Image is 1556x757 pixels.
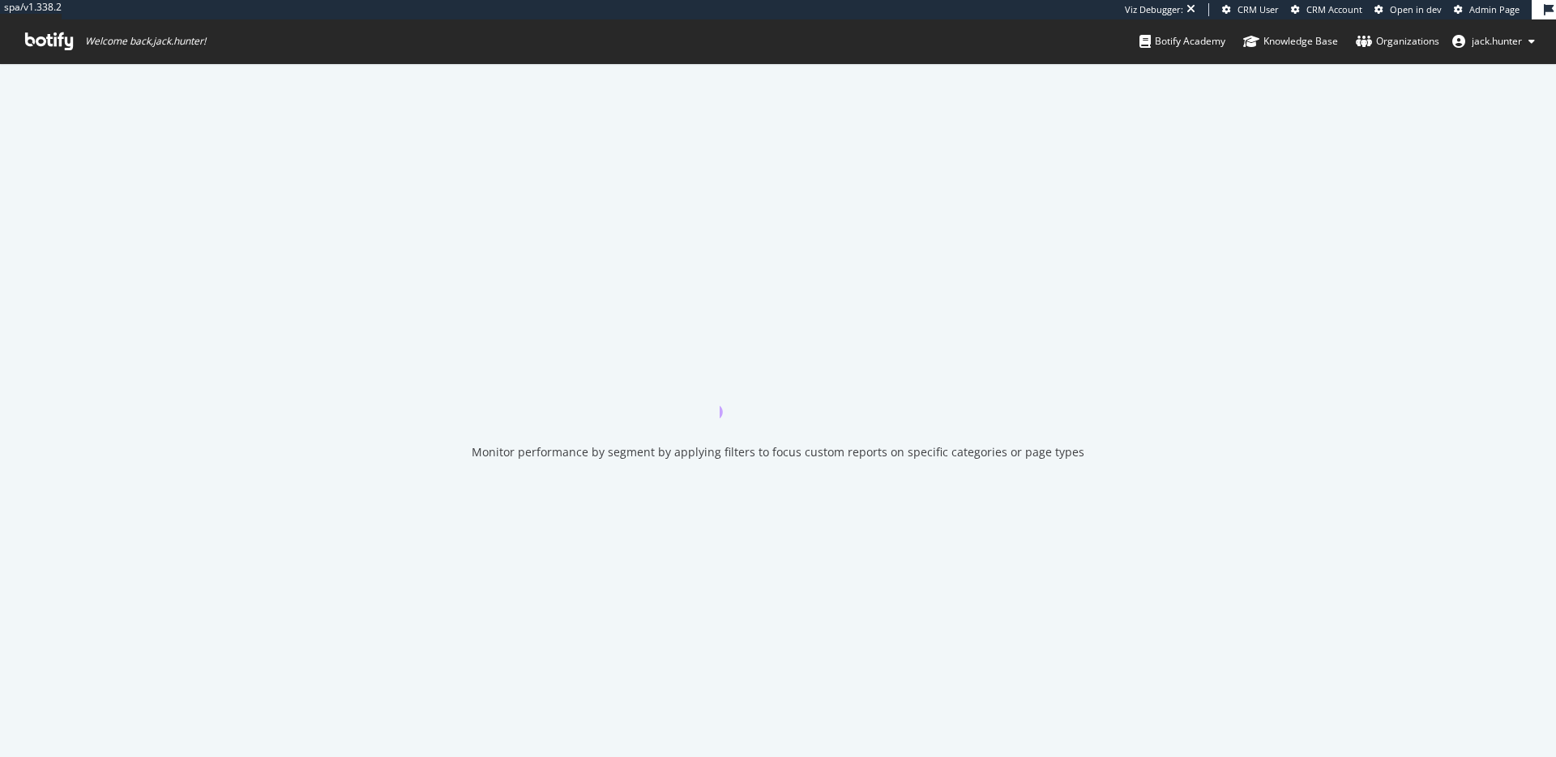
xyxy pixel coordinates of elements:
[1139,33,1225,49] div: Botify Academy
[1291,3,1362,16] a: CRM Account
[1439,28,1548,54] button: jack.hunter
[1222,3,1279,16] a: CRM User
[1139,19,1225,63] a: Botify Academy
[1243,33,1338,49] div: Knowledge Base
[1356,33,1439,49] div: Organizations
[1454,3,1520,16] a: Admin Page
[1238,3,1279,15] span: CRM User
[472,444,1084,460] div: Monitor performance by segment by applying filters to focus custom reports on specific categories...
[1243,19,1338,63] a: Knowledge Base
[720,360,836,418] div: animation
[1356,19,1439,63] a: Organizations
[1469,3,1520,15] span: Admin Page
[1390,3,1442,15] span: Open in dev
[85,35,206,48] span: Welcome back, jack.hunter !
[1374,3,1442,16] a: Open in dev
[1306,3,1362,15] span: CRM Account
[1472,34,1522,48] span: jack.hunter
[1125,3,1183,16] div: Viz Debugger:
